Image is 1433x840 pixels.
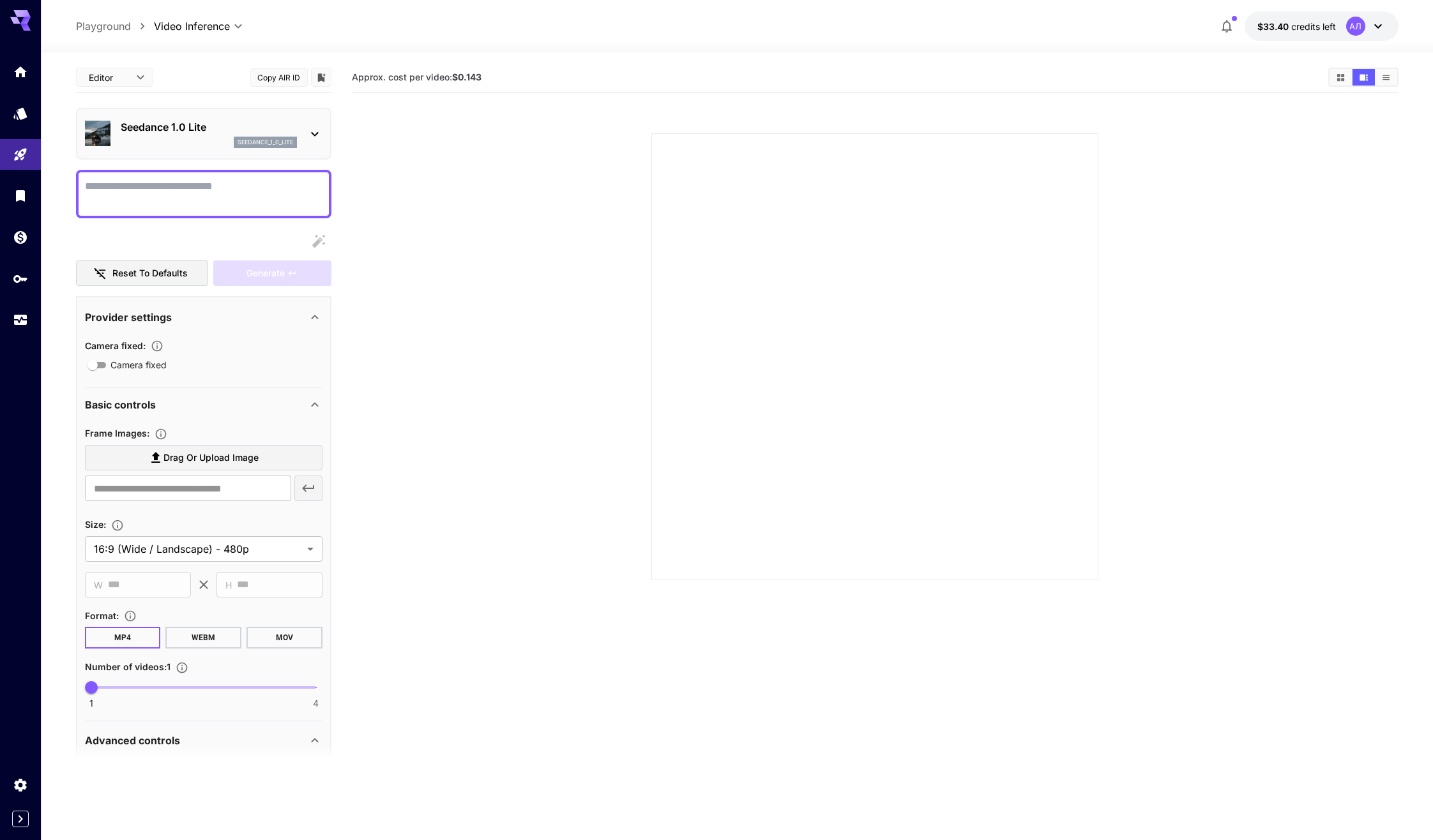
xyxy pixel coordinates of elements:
span: Frame Images : [85,428,149,439]
div: Advanced controls [85,725,322,756]
span: Size : [85,519,106,530]
span: Camera fixed : [85,340,146,351]
button: WEBM [165,627,241,649]
button: Expand sidebar [12,811,29,827]
div: Home [13,64,28,80]
button: Show videos in video view [1353,69,1375,86]
span: Number of videos : 1 [85,661,171,672]
span: 4 [313,697,319,710]
div: Settings [13,777,28,793]
span: $33.40 [1257,21,1291,32]
button: MOV [246,627,322,649]
button: Upload frame images. [149,428,172,440]
button: Choose the file format for the output video. [119,610,142,622]
b: $0.143 [452,71,481,82]
button: Copy AIR ID [250,68,308,87]
span: Drag or upload image [163,450,259,466]
div: Playground [13,147,28,163]
p: Seedance 1.0 Lite [121,119,297,135]
label: Drag or upload image [85,445,322,471]
span: Format : [85,610,119,621]
p: seedance_1_0_lite [238,138,293,147]
span: 1 [89,697,93,710]
span: Approx. cost per video: [352,71,481,82]
button: Specify how many videos to generate in a single request. Each video generation will be charged se... [171,661,193,674]
div: Provider settings [85,302,322,333]
div: Basic controls [85,389,322,420]
button: Add to library [315,70,327,85]
p: Basic controls [85,397,156,412]
span: Editor [89,71,128,84]
button: $33.4031АЛ [1245,11,1399,41]
div: Seedance 1.0 Liteseedance_1_0_lite [85,114,322,153]
span: Camera fixed [110,358,167,371]
span: credits left [1291,21,1336,32]
button: Show videos in list view [1375,69,1397,86]
span: H [225,578,232,592]
button: Reset to defaults [76,260,209,287]
p: Provider settings [85,310,172,325]
div: $33.4031 [1257,20,1336,33]
div: АЛ [1346,17,1365,36]
nav: breadcrumb [76,19,154,34]
div: Wallet [13,229,28,245]
div: Models [13,105,28,121]
div: API Keys [13,271,28,287]
span: Video Inference [154,19,230,34]
span: 16:9 (Wide / Landscape) - 480p [94,541,302,557]
div: Show videos in grid viewShow videos in video viewShow videos in list view [1328,68,1399,87]
div: Library [13,188,28,204]
button: Adjust the dimensions of the generated image by specifying its width and height in pixels, or sel... [106,519,129,532]
p: Advanced controls [85,733,180,748]
button: MP4 [85,627,161,649]
span: W [94,578,103,592]
div: Usage [13,312,28,328]
a: Playground [76,19,131,34]
button: Show videos in grid view [1330,69,1352,86]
